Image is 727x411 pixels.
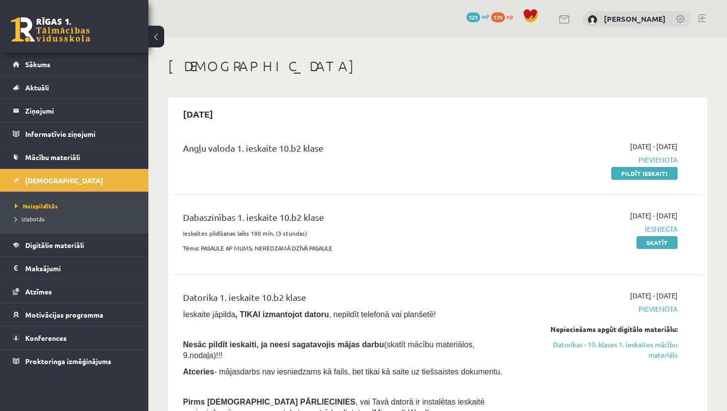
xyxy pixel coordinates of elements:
[183,290,508,309] div: Datorika 1. ieskaite 10.b2 klase
[13,123,136,145] a: Informatīvie ziņojumi
[183,340,384,349] span: Nesāc pildīt ieskaiti, ja neesi sagatavojis mājas darbu
[630,210,678,221] span: [DATE] - [DATE]
[15,202,58,210] span: Neizpildītās
[13,327,136,349] a: Konferences
[25,176,103,185] span: [DEMOGRAPHIC_DATA]
[25,333,67,342] span: Konferences
[25,99,136,122] legend: Ziņojumi
[15,202,138,210] a: Neizpildītās
[25,60,50,69] span: Sākums
[523,304,678,314] span: Pievienota
[13,53,136,76] a: Sākums
[13,76,136,99] a: Aktuāli
[523,324,678,334] div: Nepieciešams apgūt digitālo materiālu:
[13,234,136,256] a: Digitālie materiāli
[25,241,84,249] span: Digitālie materiāli
[13,280,136,303] a: Atzīmes
[523,155,678,165] span: Pievienota
[183,310,436,319] span: Ieskaite jāpilda , nepildīt telefonā vai planšetē!
[466,12,490,20] a: 121 mP
[11,17,90,42] a: Rīgas 1. Tālmācības vidusskola
[13,303,136,326] a: Motivācijas programma
[183,340,475,360] span: (skatīt mācību materiālos, 9.nodaļa)!!!
[636,236,678,249] a: Skatīt
[466,12,480,22] span: 121
[523,224,678,234] span: Iesniegta
[604,14,666,24] a: [PERSON_NAME]
[15,214,138,223] a: Izlabotās
[25,153,80,162] span: Mācību materiāli
[183,229,508,238] p: Ieskaites pildīšanas laiks 180 min. (3 stundas)
[183,398,356,406] span: Pirms [DEMOGRAPHIC_DATA] PĀRLIECINIES
[183,368,502,376] span: - mājasdarbs nav iesniedzams kā fails, bet tikai kā saite uz tiešsaistes dokumentu.
[491,12,505,22] span: 179
[630,290,678,301] span: [DATE] - [DATE]
[630,141,678,152] span: [DATE] - [DATE]
[183,141,508,160] div: Angļu valoda 1. ieskaite 10.b2 klase
[183,244,508,252] p: Tēma: PASAULE AP MUMS. NEREDZAMĀ DZĪVĀ PASAULE
[506,12,513,20] span: xp
[13,146,136,168] a: Mācību materiāli
[588,15,597,25] img: Simona Silkāne
[173,102,223,125] h2: [DATE]
[15,215,45,223] span: Izlabotās
[235,310,329,319] b: , TIKAI izmantojot datoru
[183,368,214,376] b: Atceries
[13,169,136,192] a: [DEMOGRAPHIC_DATA]
[13,257,136,280] a: Maksājumi
[611,167,678,180] a: Pildīt ieskaiti
[491,12,518,20] a: 179 xp
[13,99,136,122] a: Ziņojumi
[168,58,707,75] h1: [DEMOGRAPHIC_DATA]
[25,257,136,280] legend: Maksājumi
[25,83,49,92] span: Aktuāli
[25,357,111,366] span: Proktoringa izmēģinājums
[183,210,508,229] div: Dabaszinības 1. ieskaite 10.b2 klase
[25,310,103,319] span: Motivācijas programma
[25,123,136,145] legend: Informatīvie ziņojumi
[523,339,678,360] a: Datorikas - 10. klases 1. ieskaites mācību materiāls
[25,287,52,296] span: Atzīmes
[13,350,136,372] a: Proktoringa izmēģinājums
[482,12,490,20] span: mP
